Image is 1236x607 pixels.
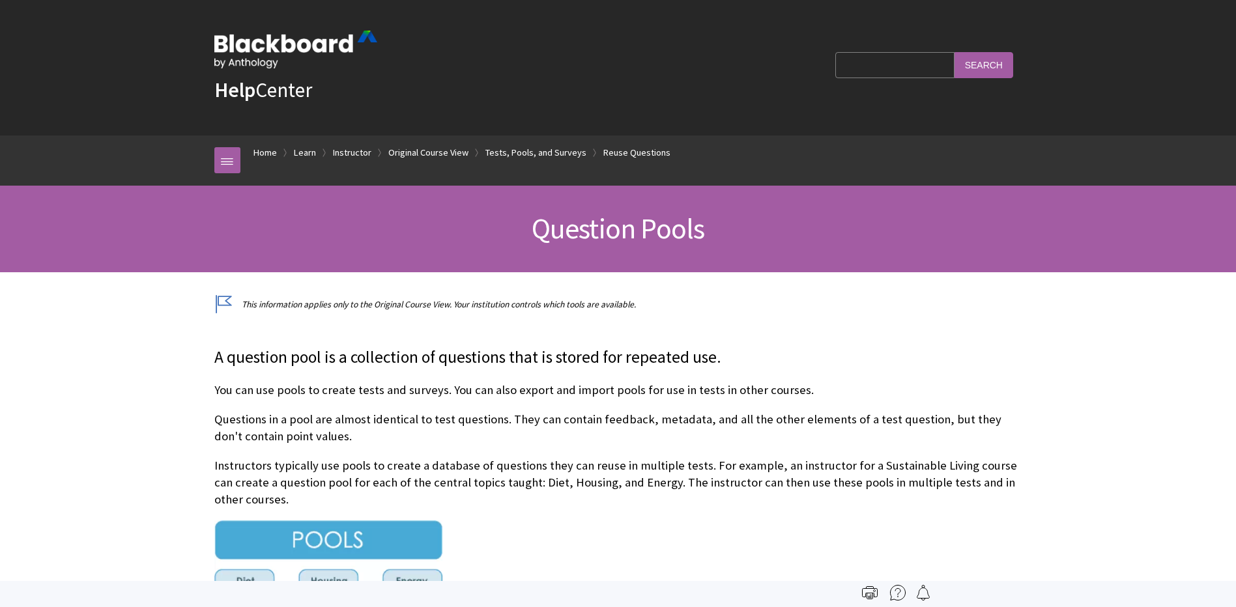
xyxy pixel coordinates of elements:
input: Search [955,52,1013,78]
img: Print [862,585,878,600]
img: Blackboard by Anthology [214,31,377,68]
p: You can use pools to create tests and surveys. You can also export and import pools for use in te... [214,382,1022,399]
a: HelpCenter [214,77,312,103]
p: This information applies only to the Original Course View. Your institution controls which tools ... [214,298,1022,311]
span: Question Pools [532,210,705,246]
a: Original Course View [388,145,468,161]
p: A question pool is a collection of questions that is stored for repeated use. [214,346,1022,369]
img: More help [890,585,906,600]
a: Home [253,145,277,161]
a: Tests, Pools, and Surveys [485,145,586,161]
a: Learn [294,145,316,161]
a: Reuse Questions [603,145,670,161]
a: Instructor [333,145,371,161]
img: Follow this page [915,585,931,600]
p: Questions in a pool are almost identical to test questions. They can contain feedback, metadata, ... [214,411,1022,445]
p: Instructors typically use pools to create a database of questions they can reuse in multiple test... [214,457,1022,509]
strong: Help [214,77,255,103]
